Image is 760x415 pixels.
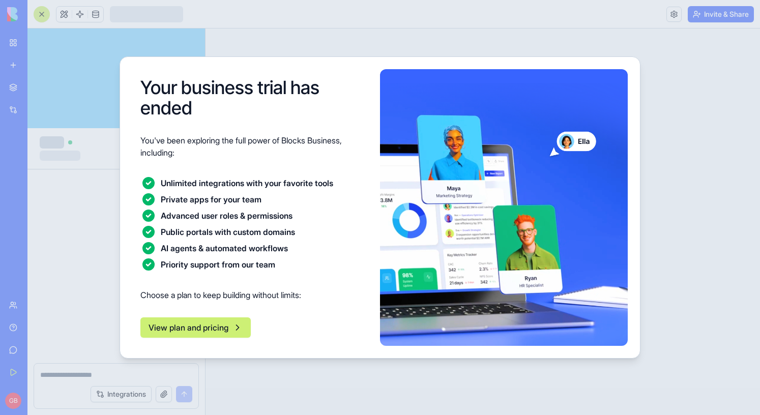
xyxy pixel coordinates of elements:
h1: Your business trial has ended [140,77,368,118]
a: View plan and pricing [140,322,251,333]
div: Advanced user roles & permissions [161,207,293,222]
p: Choose a plan to keep building without limits: [140,289,368,301]
div: Unlimited integrations with your favorite tools [161,175,333,189]
div: Priority support from our team [161,256,275,271]
p: You've been exploring the full power of Blocks Business, including: [140,134,368,159]
button: View plan and pricing [140,317,251,338]
div: Private apps for your team [161,191,261,205]
div: AI agents & automated workflows [161,240,288,254]
div: Public portals with custom domains [161,224,295,238]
